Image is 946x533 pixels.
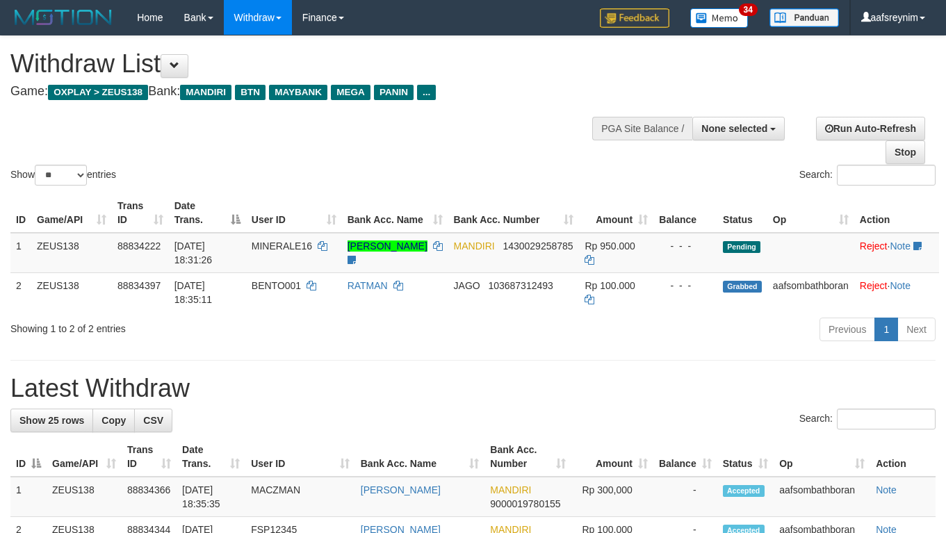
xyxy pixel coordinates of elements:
span: BTN [235,85,266,100]
span: Pending [723,241,760,253]
span: JAGO [454,280,480,291]
h4: Game: Bank: [10,85,617,99]
th: User ID: activate to sort column ascending [245,437,355,477]
th: Trans ID: activate to sort column ascending [112,193,169,233]
a: Reject [860,280,888,291]
a: CSV [134,409,172,432]
span: 34 [739,3,758,16]
span: Accepted [723,485,765,497]
span: Copy 1430029258785 to clipboard [503,240,573,252]
span: MEGA [331,85,370,100]
th: Date Trans.: activate to sort column ascending [177,437,245,477]
td: 88834366 [122,477,177,517]
td: 1 [10,233,31,273]
th: Game/API: activate to sort column ascending [31,193,112,233]
h1: Latest Withdraw [10,375,936,402]
th: Amount: activate to sort column ascending [579,193,653,233]
th: Status: activate to sort column ascending [717,437,774,477]
label: Search: [799,409,936,429]
th: Game/API: activate to sort column ascending [47,437,122,477]
a: Show 25 rows [10,409,93,432]
span: Rp 950.000 [585,240,635,252]
th: Bank Acc. Number: activate to sort column ascending [448,193,580,233]
td: ZEUS138 [31,233,112,273]
th: Bank Acc. Number: activate to sort column ascending [484,437,571,477]
td: MACZMAN [245,477,355,517]
span: 88834222 [117,240,161,252]
th: Op: activate to sort column ascending [774,437,870,477]
a: Reject [860,240,888,252]
div: Showing 1 to 2 of 2 entries [10,316,384,336]
span: Copy 9000019780155 to clipboard [490,498,560,509]
th: User ID: activate to sort column ascending [246,193,342,233]
th: Balance: activate to sort column ascending [653,437,717,477]
span: MANDIRI [490,484,531,495]
a: 1 [874,318,898,341]
td: aafsombathboran [767,272,854,312]
th: Balance [653,193,717,233]
a: Previous [819,318,875,341]
th: Date Trans.: activate to sort column descending [169,193,246,233]
th: Bank Acc. Name: activate to sort column ascending [342,193,448,233]
td: · [854,233,939,273]
span: [DATE] 18:35:11 [174,280,213,305]
span: MANDIRI [180,85,231,100]
a: Copy [92,409,135,432]
span: None selected [701,123,767,134]
td: Rp 300,000 [571,477,653,517]
th: ID: activate to sort column descending [10,437,47,477]
td: ZEUS138 [47,477,122,517]
span: [DATE] 18:31:26 [174,240,213,265]
div: PGA Site Balance / [592,117,692,140]
span: 88834397 [117,280,161,291]
a: Note [890,240,911,252]
label: Search: [799,165,936,186]
a: Stop [886,140,925,164]
input: Search: [837,165,936,186]
input: Search: [837,409,936,429]
img: MOTION_logo.png [10,7,116,28]
td: [DATE] 18:35:35 [177,477,245,517]
span: PANIN [374,85,414,100]
select: Showentries [35,165,87,186]
img: panduan.png [769,8,839,27]
h1: Withdraw List [10,50,617,78]
a: RATMAN [348,280,388,291]
span: BENTO001 [252,280,301,291]
td: · [854,272,939,312]
img: Feedback.jpg [600,8,669,28]
span: MAYBANK [269,85,327,100]
th: Trans ID: activate to sort column ascending [122,437,177,477]
a: [PERSON_NAME] [348,240,427,252]
img: Button%20Memo.svg [690,8,749,28]
label: Show entries [10,165,116,186]
div: - - - [659,239,712,253]
span: Copy [101,415,126,426]
span: ... [417,85,436,100]
a: Note [876,484,897,495]
td: 1 [10,477,47,517]
button: None selected [692,117,785,140]
span: Show 25 rows [19,415,84,426]
div: - - - [659,279,712,293]
span: CSV [143,415,163,426]
a: Run Auto-Refresh [816,117,925,140]
th: Status [717,193,767,233]
td: - [653,477,717,517]
th: Bank Acc. Name: activate to sort column ascending [355,437,485,477]
span: Grabbed [723,281,762,293]
td: 2 [10,272,31,312]
span: Rp 100.000 [585,280,635,291]
td: aafsombathboran [774,477,870,517]
th: Amount: activate to sort column ascending [571,437,653,477]
th: Op: activate to sort column ascending [767,193,854,233]
th: ID [10,193,31,233]
a: [PERSON_NAME] [361,484,441,495]
td: ZEUS138 [31,272,112,312]
span: MINERALE16 [252,240,312,252]
a: Note [890,280,911,291]
th: Action [854,193,939,233]
span: MANDIRI [454,240,495,252]
a: Next [897,318,936,341]
th: Action [870,437,936,477]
